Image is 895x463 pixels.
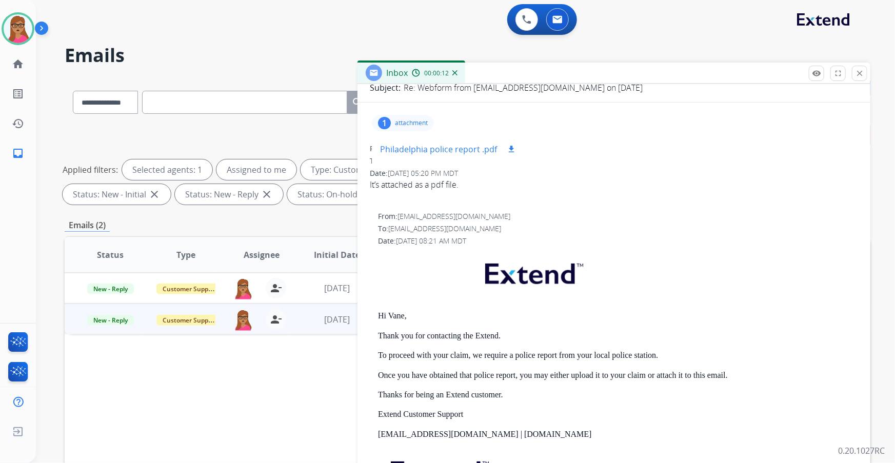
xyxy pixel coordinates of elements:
[378,351,858,360] p: To proceed with your claim, we require a police report from your local police station.
[378,331,858,340] p: Thank you for contacting the Extend.
[378,211,858,222] div: From:
[233,309,253,331] img: agent-avatar
[4,14,32,43] img: avatar
[156,284,223,294] span: Customer Support
[370,178,858,191] div: It’s attached as a pdf file.
[388,168,458,178] span: [DATE] 05:20 PM MDT
[87,284,134,294] span: New - Reply
[122,159,212,180] div: Selected agents: 1
[148,188,161,200] mat-icon: close
[378,410,858,419] p: Extend Customer Support
[812,69,821,78] mat-icon: remove_red_eye
[65,45,870,66] h2: Emails
[424,69,449,77] span: 00:00:12
[370,144,858,154] div: From:
[838,445,885,457] p: 0.20.1027RC
[370,168,858,178] div: Date:
[378,236,858,246] div: Date:
[378,390,858,399] p: Thanks for being an Extend customer.
[270,313,282,326] mat-icon: person_remove
[378,117,391,129] div: 1
[314,249,360,261] span: Initial Date
[12,147,24,159] mat-icon: inbox
[370,82,401,94] p: Subject:
[261,188,273,200] mat-icon: close
[12,88,24,100] mat-icon: list_alt
[395,119,428,127] p: attachment
[12,117,24,130] mat-icon: history
[396,236,466,246] span: [DATE] 08:21 AM MDT
[472,251,593,292] img: extend.png
[370,156,858,166] div: To:
[233,278,253,299] img: agent-avatar
[216,159,296,180] div: Assigned to me
[175,184,283,205] div: Status: New - Reply
[404,82,643,94] p: Re: Webform from [EMAIL_ADDRESS][DOMAIN_NAME] on [DATE]
[156,315,223,326] span: Customer Support
[378,430,858,439] p: [EMAIL_ADDRESS][DOMAIN_NAME] | [DOMAIN_NAME]
[378,311,858,320] p: Hi Vane,
[244,249,280,261] span: Assignee
[507,145,516,154] mat-icon: download
[270,282,282,294] mat-icon: person_remove
[301,159,430,180] div: Type: Customer Support
[97,249,124,261] span: Status
[87,315,134,326] span: New - Reply
[324,283,350,294] span: [DATE]
[378,224,858,234] div: To:
[388,224,501,233] span: [EMAIL_ADDRESS][DOMAIN_NAME]
[855,69,864,78] mat-icon: close
[63,184,171,205] div: Status: New - Initial
[65,219,110,232] p: Emails (2)
[351,96,364,109] mat-icon: search
[63,164,118,176] p: Applied filters:
[287,184,421,205] div: Status: On-hold – Internal
[833,69,843,78] mat-icon: fullscreen
[324,314,350,325] span: [DATE]
[12,58,24,70] mat-icon: home
[397,211,510,221] span: [EMAIL_ADDRESS][DOMAIN_NAME]
[380,143,497,155] p: Philadelphia police report .pdf
[176,249,195,261] span: Type
[378,371,858,380] p: Once you have obtained that police report, you may either upload it to your claim or attach it to...
[386,67,408,78] span: Inbox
